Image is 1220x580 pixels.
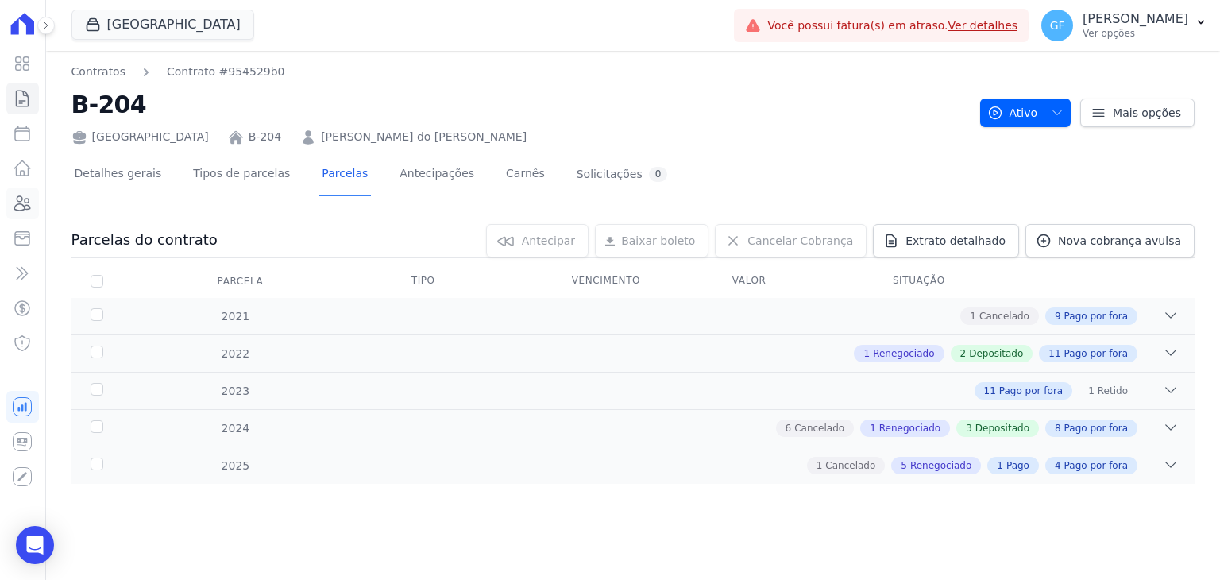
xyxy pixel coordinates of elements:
[1006,458,1029,473] span: Pago
[873,346,934,361] span: Renegociado
[1055,458,1061,473] span: 4
[1064,309,1128,323] span: Pago por fora
[786,421,792,435] span: 6
[713,265,874,298] th: Valor
[1088,384,1095,398] span: 1
[71,154,165,196] a: Detalhes gerais
[901,458,907,473] span: 5
[1025,224,1195,257] a: Nova cobrança avulsa
[999,384,1063,398] span: Pago por fora
[553,265,713,298] th: Vencimento
[503,154,548,196] a: Carnês
[767,17,1017,34] span: Você possui fatura(s) em atraso.
[167,64,285,80] a: Contrato #954529b0
[71,10,254,40] button: [GEOGRAPHIC_DATA]
[1083,11,1188,27] p: [PERSON_NAME]
[905,233,1006,249] span: Extrato detalhado
[970,309,976,323] span: 1
[71,87,967,122] h2: B-204
[71,129,209,145] div: [GEOGRAPHIC_DATA]
[199,265,283,297] div: Parcela
[794,421,844,435] span: Cancelado
[1064,458,1128,473] span: Pago por fora
[997,458,1003,473] span: 1
[1064,421,1128,435] span: Pago por fora
[71,64,285,80] nav: Breadcrumb
[1064,346,1128,361] span: Pago por fora
[249,129,281,145] a: B-204
[980,99,1071,127] button: Ativo
[1083,27,1188,40] p: Ver opções
[825,458,875,473] span: Cancelado
[879,421,940,435] span: Renegociado
[1029,3,1220,48] button: GF [PERSON_NAME] Ver opções
[870,421,876,435] span: 1
[71,64,967,80] nav: Breadcrumb
[863,346,870,361] span: 1
[1098,384,1128,398] span: Retido
[392,265,553,298] th: Tipo
[16,526,54,564] div: Open Intercom Messenger
[975,421,1029,435] span: Depositado
[1055,421,1061,435] span: 8
[1050,20,1065,31] span: GF
[1055,309,1061,323] span: 9
[966,421,972,435] span: 3
[321,129,527,145] a: [PERSON_NAME] do [PERSON_NAME]
[873,224,1019,257] a: Extrato detalhado
[817,458,823,473] span: 1
[190,154,293,196] a: Tipos de parcelas
[1048,346,1060,361] span: 11
[969,346,1023,361] span: Depositado
[71,230,218,249] h3: Parcelas do contrato
[1080,99,1195,127] a: Mais opções
[1113,105,1181,121] span: Mais opções
[396,154,477,196] a: Antecipações
[960,346,967,361] span: 2
[874,265,1034,298] th: Situação
[979,309,1029,323] span: Cancelado
[577,167,668,182] div: Solicitações
[984,384,996,398] span: 11
[649,167,668,182] div: 0
[910,458,971,473] span: Renegociado
[71,64,125,80] a: Contratos
[573,154,671,196] a: Solicitações0
[987,99,1038,127] span: Ativo
[948,19,1018,32] a: Ver detalhes
[319,154,371,196] a: Parcelas
[1058,233,1181,249] span: Nova cobrança avulsa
